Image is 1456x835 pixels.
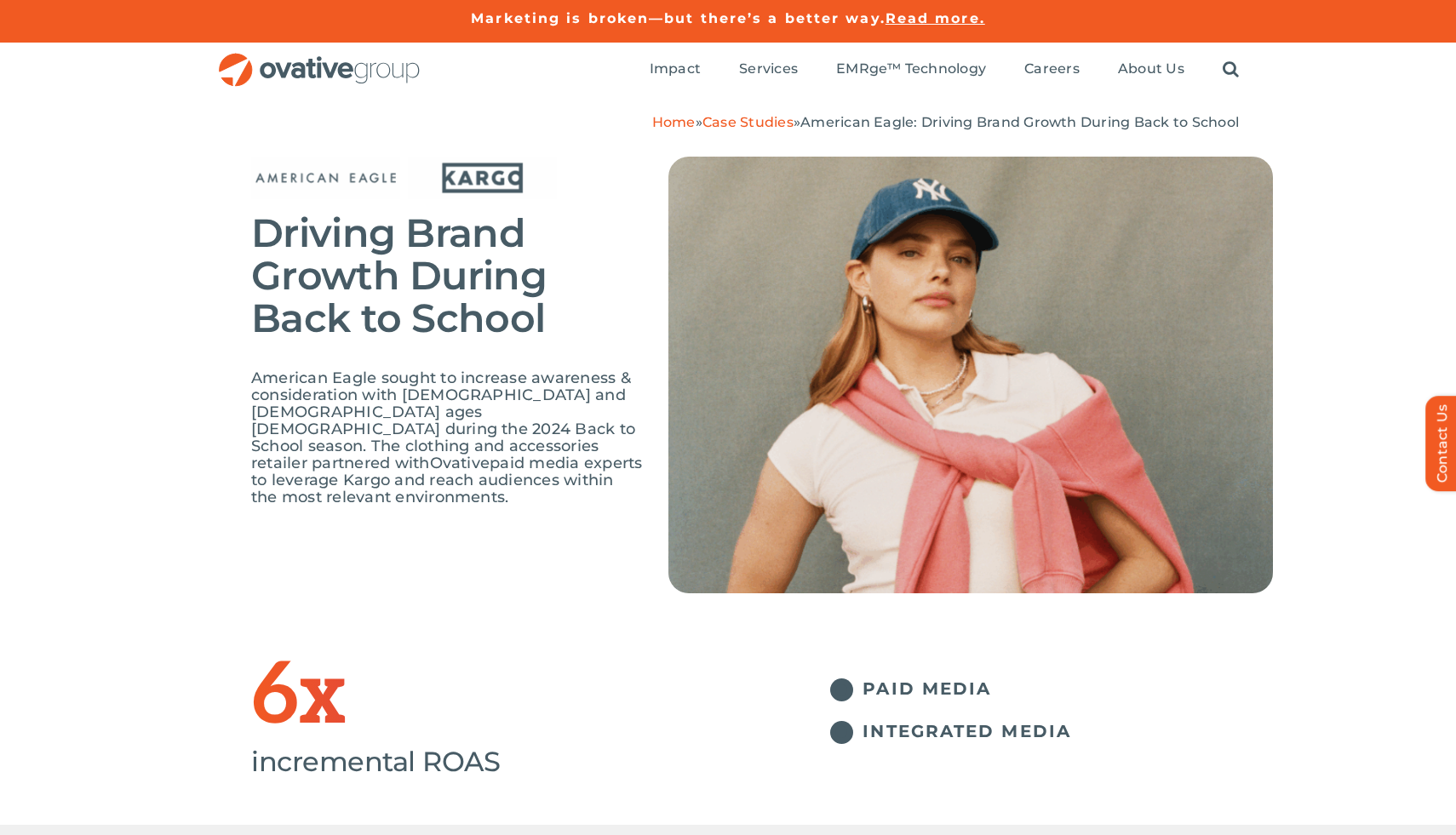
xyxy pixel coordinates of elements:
[251,670,762,724] h1: 6x
[650,60,701,77] span: Impact
[251,745,500,778] span: incremental ROAS
[886,10,985,26] a: Read more.
[430,454,490,472] span: Ovative
[863,721,1273,741] h5: INTEGRATED MEDIA
[739,60,798,77] span: Services
[251,209,547,342] span: Driving Brand Growth During Back to School
[800,114,1239,130] span: American Eagle: Driving Brand Growth During Back to School
[251,454,643,506] span: paid media experts to leverage Kargo and reach audiences within the most relevant environments.
[650,43,1239,97] nav: Menu
[836,60,986,79] a: EMRge™ Technology
[863,678,1273,699] h5: PAID MEDIA
[217,51,421,67] a: OG_Full_horizontal_RGB
[251,157,400,199] img: American Eagle
[652,114,1239,130] span: » »
[650,60,701,79] a: Impact
[1223,60,1239,79] a: Search
[1118,60,1184,77] span: About Us
[1118,60,1184,79] a: About Us
[702,114,794,130] a: Case Studies
[668,157,1273,593] img: American-Eagle-2.png
[739,60,798,79] a: Services
[1024,60,1080,77] span: Careers
[1024,60,1080,79] a: Careers
[836,60,986,77] span: EMRge™ Technology
[471,10,886,26] a: Marketing is broken—but there’s a better way.
[251,369,635,472] span: American Eagle sought to increase awareness & consideration with [DEMOGRAPHIC_DATA] and [DEMOGRAP...
[408,157,557,199] img: Kargo
[652,114,696,130] a: Home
